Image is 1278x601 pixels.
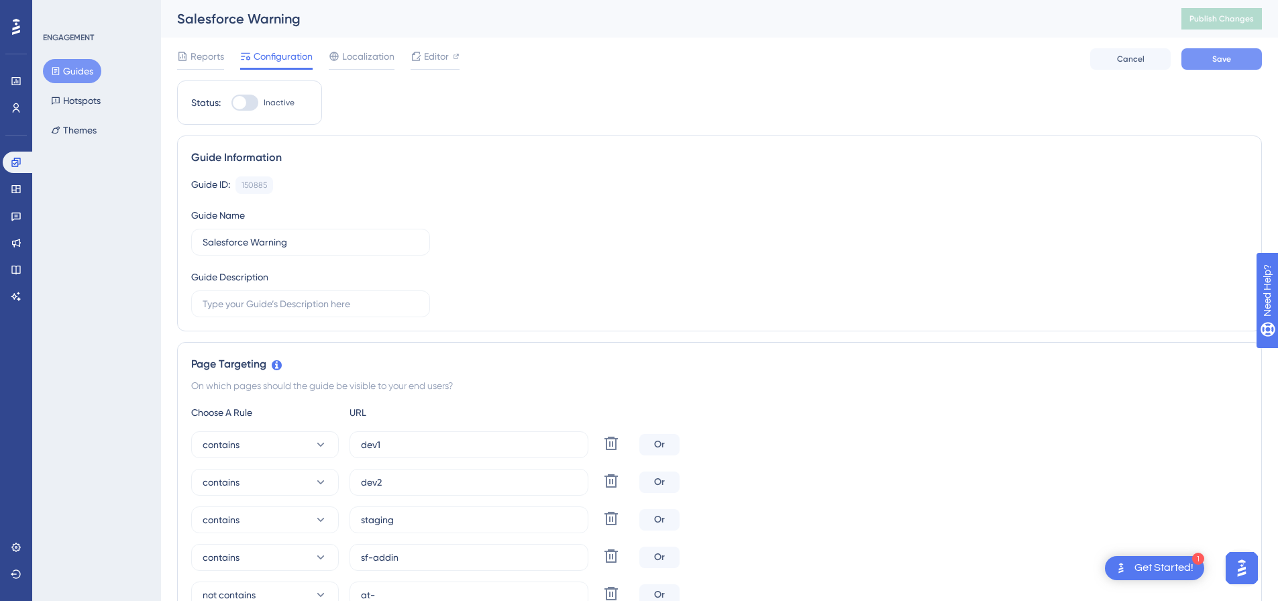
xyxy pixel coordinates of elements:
[639,472,680,493] div: Or
[361,512,577,527] input: yourwebsite.com/path
[264,97,295,108] span: Inactive
[1222,548,1262,588] iframe: UserGuiding AI Assistant Launcher
[203,235,419,250] input: Type your Guide’s Name here
[639,434,680,455] div: Or
[203,437,239,453] span: contains
[191,378,1248,394] div: On which pages should the guide be visible to your end users?
[1090,48,1171,70] button: Cancel
[203,474,239,490] span: contains
[203,296,419,311] input: Type your Guide’s Description here
[191,150,1248,166] div: Guide Information
[350,404,497,421] div: URL
[191,356,1248,372] div: Page Targeting
[191,404,339,421] div: Choose A Rule
[424,48,449,64] span: Editor
[191,544,339,571] button: contains
[177,9,1148,28] div: Salesforce Warning
[191,48,224,64] span: Reports
[1212,54,1231,64] span: Save
[1192,553,1204,565] div: 1
[1105,556,1204,580] div: Open Get Started! checklist, remaining modules: 1
[191,431,339,458] button: contains
[361,475,577,490] input: yourwebsite.com/path
[254,48,313,64] span: Configuration
[32,3,84,19] span: Need Help?
[639,547,680,568] div: Or
[1189,13,1254,24] span: Publish Changes
[203,549,239,565] span: contains
[191,95,221,111] div: Status:
[191,207,245,223] div: Guide Name
[191,469,339,496] button: contains
[242,180,267,190] div: 150885
[1113,560,1129,576] img: launcher-image-alternative-text
[43,32,94,43] div: ENGAGEMENT
[342,48,394,64] span: Localization
[203,512,239,528] span: contains
[191,269,268,285] div: Guide Description
[1181,48,1262,70] button: Save
[361,550,577,565] input: yourwebsite.com/path
[191,506,339,533] button: contains
[1181,8,1262,30] button: Publish Changes
[191,176,230,194] div: Guide ID:
[43,89,109,113] button: Hotspots
[361,437,577,452] input: yourwebsite.com/path
[1134,561,1193,576] div: Get Started!
[43,59,101,83] button: Guides
[43,118,105,142] button: Themes
[1117,54,1144,64] span: Cancel
[639,509,680,531] div: Or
